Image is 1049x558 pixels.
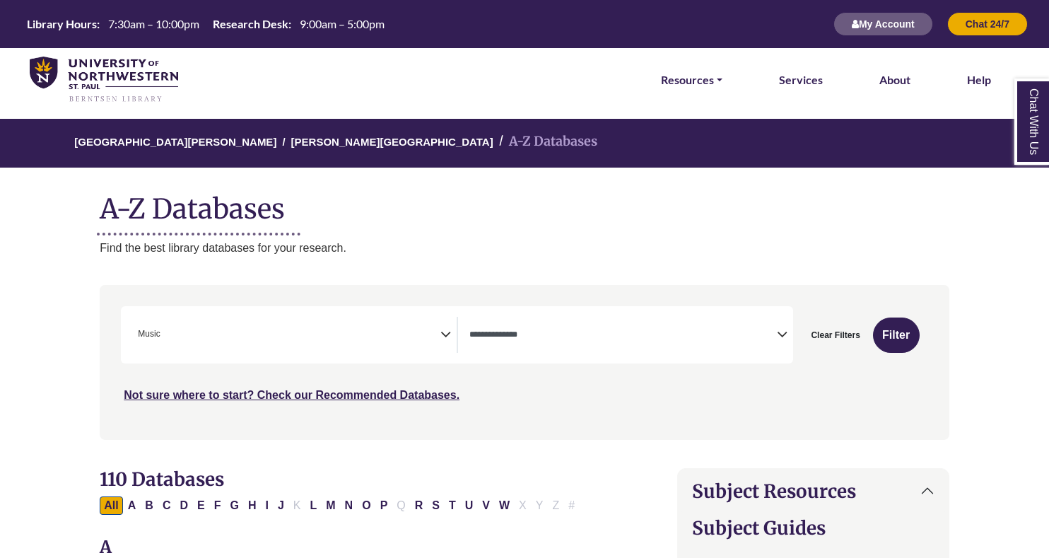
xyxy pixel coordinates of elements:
button: All [100,496,122,515]
button: Filter Results O [358,496,375,515]
p: Find the best library databases for your research. [100,239,949,257]
li: A-Z Databases [493,132,597,152]
span: 110 Databases [100,467,224,491]
button: Filter Results V [478,496,494,515]
button: Filter Results I [261,496,272,515]
a: My Account [833,18,933,30]
button: Filter Results A [124,496,141,515]
button: Filter Results J [274,496,288,515]
button: Subject Resources [678,469,948,513]
button: Filter Results H [244,496,261,515]
button: Filter Results D [175,496,192,515]
h1: A-Z Databases [100,182,949,225]
textarea: Search [469,330,778,342]
h2: Subject Guides [692,517,934,539]
span: 7:30am – 10:00pm [108,17,199,30]
button: Filter Results M [322,496,339,515]
button: Filter Results U [461,496,478,515]
button: Filter Results W [495,496,514,515]
button: Filter Results B [141,496,158,515]
button: Filter Results S [428,496,444,515]
a: Resources [661,71,722,89]
span: 9:00am – 5:00pm [300,17,385,30]
button: Filter Results E [193,496,209,515]
span: Music [138,327,160,341]
a: [GEOGRAPHIC_DATA][PERSON_NAME] [74,134,276,148]
button: Filter Results N [341,496,358,515]
nav: breadcrumb [100,119,949,168]
button: Submit for Search Results [873,318,920,353]
li: Music [132,327,160,341]
button: Filter Results T [445,496,460,515]
th: Research Desk: [207,16,292,31]
button: Filter Results R [411,496,428,515]
button: Filter Results L [306,496,322,515]
button: Filter Results F [210,496,225,515]
a: About [879,71,910,89]
a: Chat 24/7 [947,18,1028,30]
div: Alpha-list to filter by first letter of database name [100,499,580,511]
img: library_home [30,57,178,104]
button: My Account [833,12,933,36]
button: Filter Results P [376,496,392,515]
a: Hours Today [21,16,390,33]
nav: Search filters [100,285,949,439]
button: Chat 24/7 [947,12,1028,36]
table: Hours Today [21,16,390,30]
button: Filter Results C [158,496,175,515]
button: Filter Results G [225,496,242,515]
th: Library Hours: [21,16,100,31]
a: [PERSON_NAME][GEOGRAPHIC_DATA] [291,134,493,148]
textarea: Search [163,330,170,342]
a: Services [779,71,823,89]
a: Help [967,71,991,89]
a: Not sure where to start? Check our Recommended Databases. [124,389,459,401]
button: Clear Filters [802,318,869,353]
